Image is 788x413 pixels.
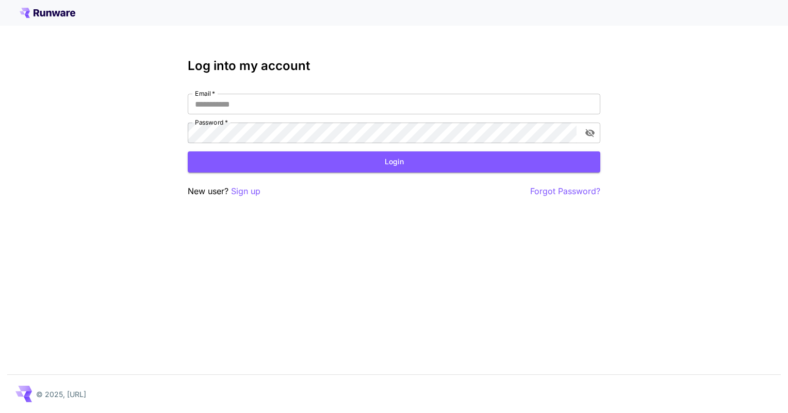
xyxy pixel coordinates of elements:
[188,151,600,173] button: Login
[188,59,600,73] h3: Log into my account
[231,185,260,198] button: Sign up
[195,118,228,127] label: Password
[36,389,86,400] p: © 2025, [URL]
[188,185,260,198] p: New user?
[581,124,599,142] button: toggle password visibility
[195,89,215,98] label: Email
[530,185,600,198] button: Forgot Password?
